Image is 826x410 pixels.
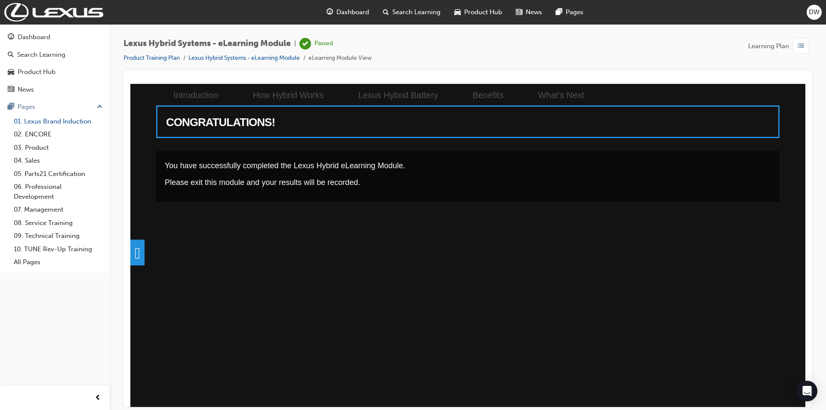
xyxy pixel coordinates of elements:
[748,41,789,51] span: Learning Plan
[188,54,300,62] a: Lexus Hybrid Systems - eLearning Module
[327,7,333,18] span: guage-icon
[320,3,376,21] a: guage-iconDashboard
[526,7,542,17] span: News
[10,243,106,256] a: 10. TUNE Rev-Up Training
[8,51,14,59] span: search-icon
[3,29,106,45] a: Dashboard
[336,7,369,17] span: Dashboard
[8,103,14,111] span: pages-icon
[10,229,106,243] a: 09. Technical Training
[10,141,106,154] a: 03. Product
[10,203,106,216] a: 07. Management
[3,82,106,98] a: News
[748,38,812,54] button: Learning Plan
[383,7,389,18] span: search-icon
[798,41,804,52] span: list-icon
[10,180,106,203] a: 06. Professional Development
[10,256,106,269] a: All Pages
[549,3,590,21] a: pages-iconPages
[8,68,14,76] span: car-icon
[809,7,820,17] span: DW
[8,34,14,41] span: guage-icon
[447,3,509,21] a: car-iconProduct Hub
[509,3,549,21] a: news-iconNews
[464,7,502,17] span: Product Hub
[18,32,50,42] div: Dashboard
[392,7,441,17] span: Search Learning
[566,7,583,17] span: Pages
[299,38,311,49] span: learningRecordVerb_PASS-icon
[8,86,14,94] span: news-icon
[18,67,55,77] div: Product Hub
[10,128,106,141] a: 02. ENCORE
[97,102,103,113] span: up-icon
[27,23,153,54] h2: CONGRATULATIONS!
[18,102,35,112] div: Pages
[556,7,562,18] span: pages-icon
[10,115,106,128] a: 01. Lexus Brand Induction
[10,216,106,230] a: 08. Service Training
[34,92,641,105] p: Please exit this module and your results will be recorded.
[123,54,180,62] a: Product Training Plan
[516,7,522,18] span: news-icon
[3,64,106,80] a: Product Hub
[314,40,333,48] div: Passed
[308,53,372,63] li: eLearning Module View
[797,381,817,401] div: Open Intercom Messenger
[18,85,34,95] div: News
[3,47,106,63] a: Search Learning
[376,3,447,21] a: search-iconSearch Learning
[34,76,641,88] p: You have successfully completed the Lexus Hybrid eLearning Module.
[3,28,106,99] button: DashboardSearch LearningProduct HubNews
[3,99,106,115] button: Pages
[10,154,106,167] a: 04. Sales
[95,393,101,404] span: prev-icon
[807,5,822,20] button: DW
[17,50,65,60] div: Search Learning
[454,7,461,18] span: car-icon
[123,39,291,49] span: Lexus Hybrid Systems - eLearning Module
[10,167,106,181] a: 05. Parts21 Certification
[294,39,296,49] span: |
[4,3,103,22] img: Trak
